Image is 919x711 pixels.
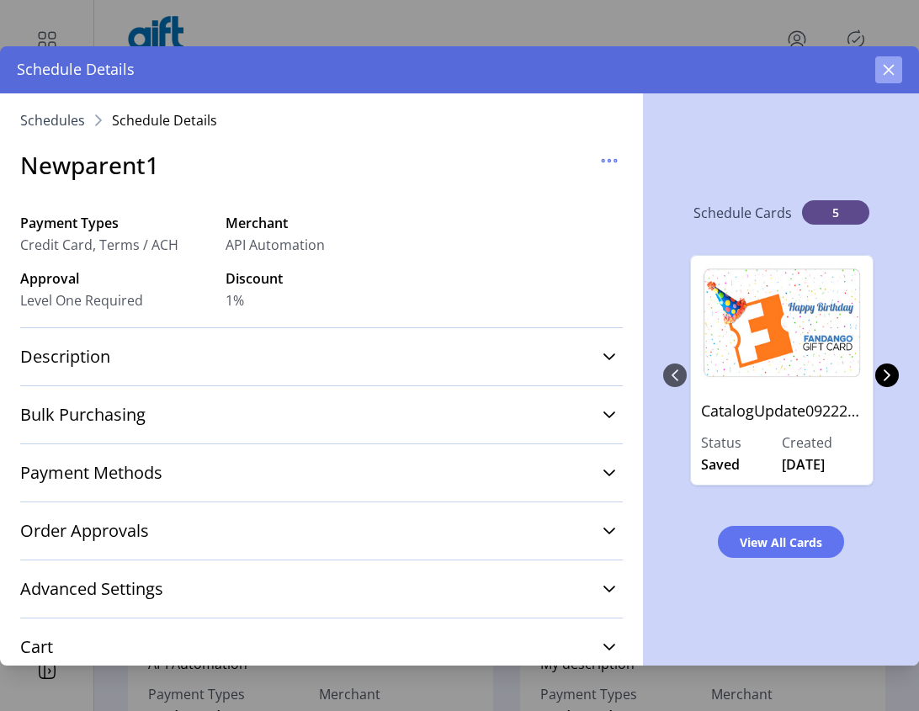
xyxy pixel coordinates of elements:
span: Order Approvals [20,523,149,539]
a: Bulk Purchasing [20,396,623,433]
label: Approval [20,268,212,289]
label: Created [782,432,863,453]
label: Status [701,432,782,453]
span: Schedule Details [112,114,217,127]
span: Payment Methods [20,464,162,481]
div: 0 [687,238,877,512]
span: 1% [226,290,244,310]
span: Bulk Purchasing [20,406,146,423]
span: Description [20,348,110,365]
span: [DATE] [782,454,825,475]
span: Level One Required [20,290,143,310]
button: View All Cards [718,526,844,558]
label: Payment Types [20,213,212,233]
a: Advanced Settings [20,570,623,608]
label: Merchant [226,213,417,233]
span: Schedule Details [17,58,135,81]
a: Order Approvals [20,512,623,549]
img: CatalogUpdate09222025090807927 [701,266,863,379]
p: Schedule Cards [693,203,792,223]
span: API Automation [226,235,325,255]
span: Saved [701,454,740,475]
button: Next Page [875,363,899,387]
a: Payment Methods [20,454,623,491]
p: CatalogUpdate09222025090807927 [701,390,863,432]
a: Description [20,338,623,375]
label: Discount [226,268,417,289]
span: 5 [802,200,869,225]
h3: Newparent1 [20,147,159,183]
span: Credit Card, Terms / ACH [20,235,212,255]
span: Advanced Settings [20,581,163,597]
span: View All Cards [740,533,822,551]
